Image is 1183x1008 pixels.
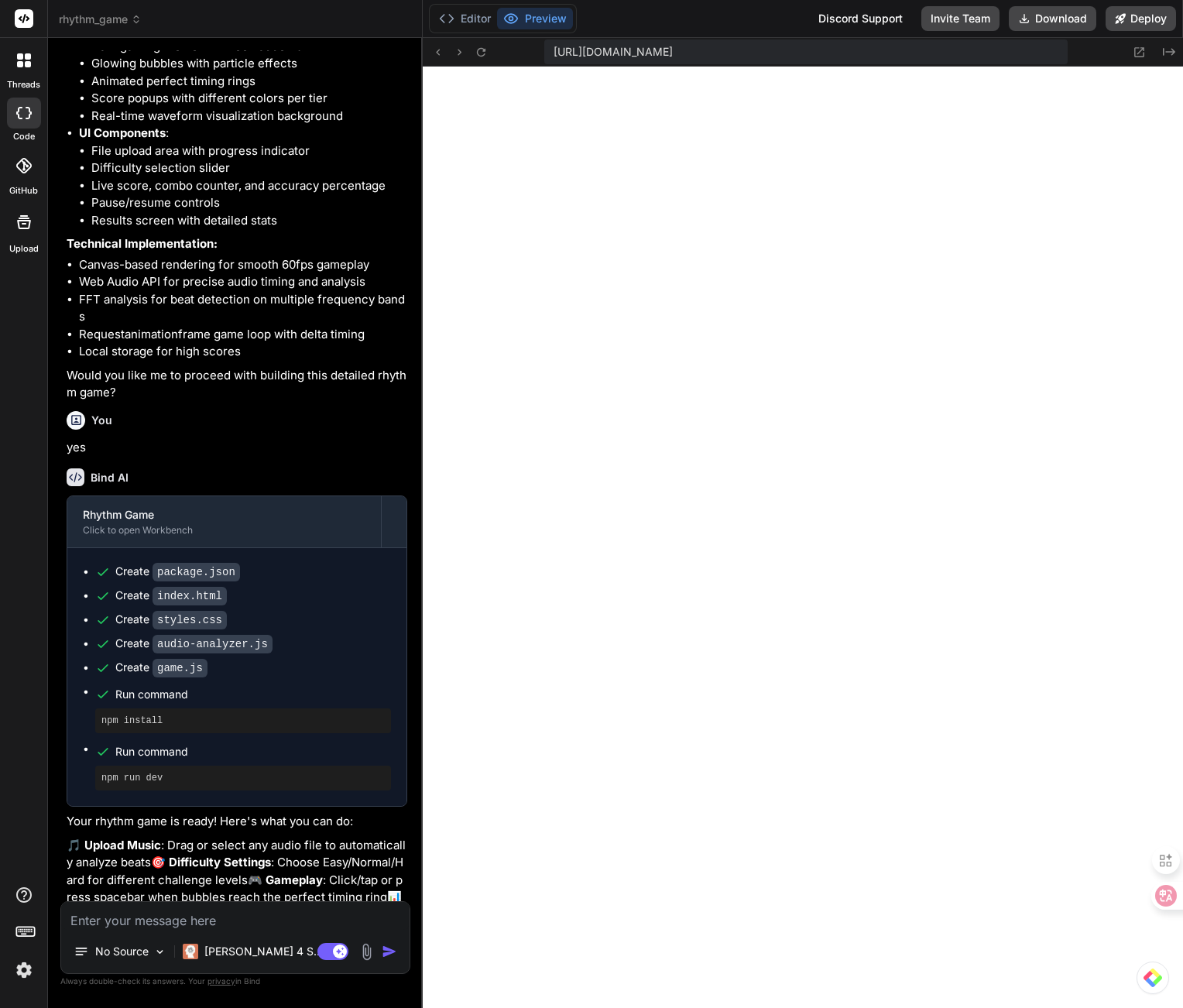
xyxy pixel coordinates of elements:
code: game.js [153,659,207,677]
span: Run command [115,744,391,759]
li: Results screen with detailed stats [91,212,407,230]
strong: 🎯 Difficulty Settings [151,855,271,869]
li: Canvas-based rendering for smooth 60fps gameplay [79,256,407,274]
label: threads [7,78,40,91]
p: : [79,125,407,142]
code: package.json [153,563,240,581]
li: Pause/resume controls [91,194,407,212]
button: Preview [497,8,573,29]
p: yes [67,439,407,457]
p: Always double-check its answers. Your in Bind [60,974,410,989]
div: Create [115,660,207,676]
h6: You [91,413,112,428]
li: File upload area with progress indicator [91,142,407,160]
strong: Technical Implementation: [67,236,218,251]
p: : Drag or select any audio file to automatically analyze beats : Choose Easy/Normal/Hard for diff... [67,837,407,941]
button: Deploy [1106,6,1176,31]
iframe: Preview [423,67,1183,1008]
button: Download [1009,6,1096,31]
li: Difficulty selection slider [91,159,407,177]
strong: 🎮 Gameplay [248,873,323,887]
label: Upload [9,242,39,255]
strong: 🎵 Upload Music [67,838,161,852]
li: Live score, combo counter, and accuracy percentage [91,177,407,195]
h6: Bind AI [91,470,129,485]
button: Rhythm GameClick to open Workbench [67,496,381,547]
div: Create [115,636,273,652]
span: [URL][DOMAIN_NAME] [554,44,673,60]
div: Create [115,588,227,604]
img: attachment [358,943,375,961]
pre: npm run dev [101,772,385,784]
p: Your rhythm game is ready! Here's what you can do: [67,813,407,831]
li: Glowing bubbles with particle effects [91,55,407,73]
li: Animated perfect timing rings [91,73,407,91]
img: Claude 4 Sonnet [183,944,198,959]
span: rhythm_game [59,12,142,27]
div: Discord Support [809,6,912,31]
button: Editor [433,8,497,29]
li: Real-time waveform visualization background [91,108,407,125]
div: Rhythm Game [83,507,365,523]
button: Invite Team [921,6,1000,31]
span: privacy [207,976,235,986]
code: audio-analyzer.js [153,635,273,653]
p: Would you like me to proceed with building this detailed rhythm game? [67,367,407,402]
div: Create [115,612,227,628]
strong: UI Components [79,125,166,140]
div: Click to open Workbench [83,524,365,537]
li: FFT analysis for beat detection on multiple frequency bands [79,291,407,326]
code: index.html [153,587,227,605]
div: Create [115,564,240,580]
pre: npm install [101,715,385,727]
li: Local storage for high scores [79,343,407,361]
img: icon [382,944,397,959]
label: code [13,130,35,143]
li: Web Audio API for precise audio timing and analysis [79,273,407,291]
code: styles.css [153,611,227,629]
img: Pick Models [153,945,166,958]
img: settings [11,957,37,983]
li: Score popups with different colors per tier [91,90,407,108]
p: [PERSON_NAME] 4 S.. [204,944,320,959]
span: Run command [115,687,391,702]
label: GitHub [9,184,38,197]
li: Requestanimationframe game loop with delta timing [79,326,407,344]
p: No Source [95,944,149,959]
